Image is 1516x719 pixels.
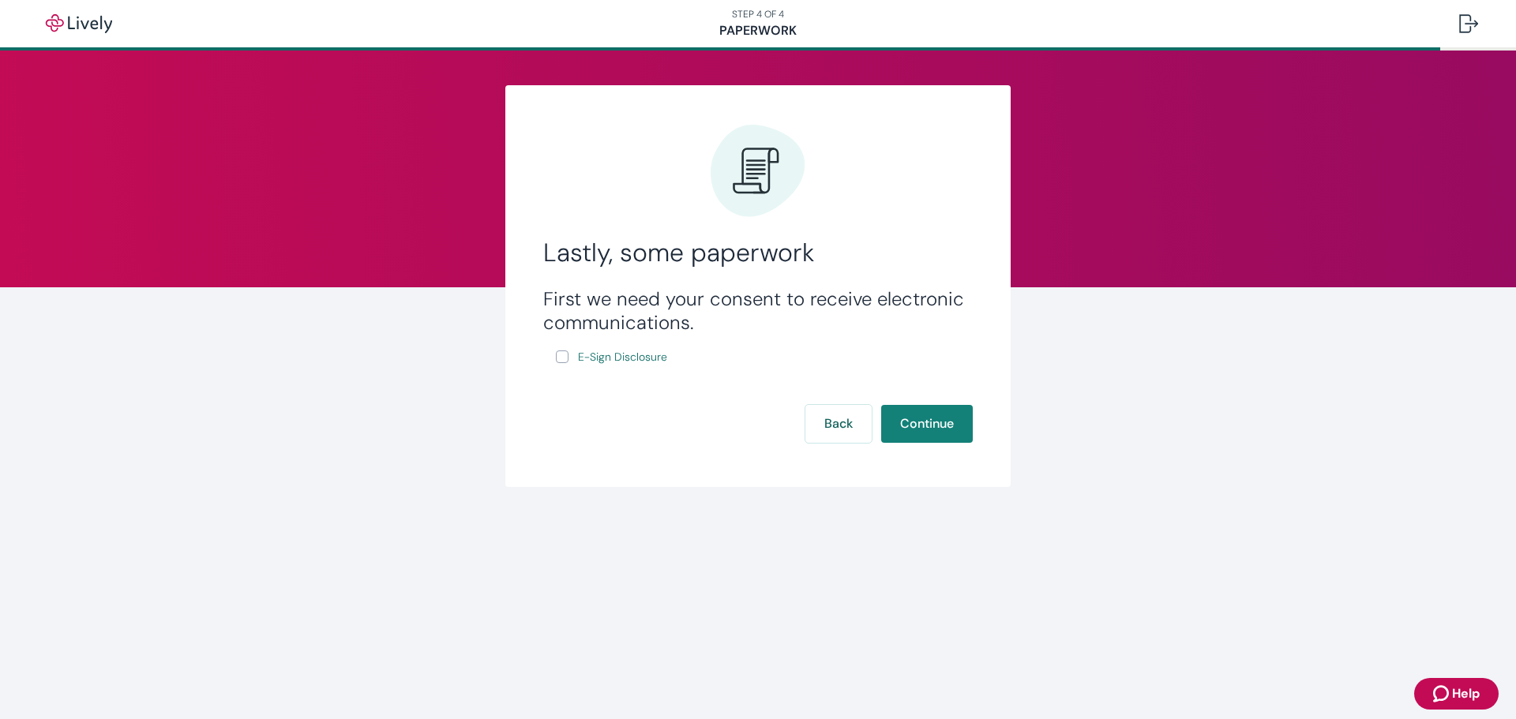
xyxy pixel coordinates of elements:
span: E-Sign Disclosure [578,349,667,365]
span: Help [1452,684,1480,703]
h3: First we need your consent to receive electronic communications. [543,287,973,335]
button: Back [805,405,872,443]
a: e-sign disclosure document [575,347,670,367]
img: Lively [35,14,123,33]
svg: Zendesk support icon [1433,684,1452,703]
button: Continue [881,405,973,443]
button: Log out [1447,5,1491,43]
button: Zendesk support iconHelp [1414,678,1499,710]
h2: Lastly, some paperwork [543,237,973,268]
